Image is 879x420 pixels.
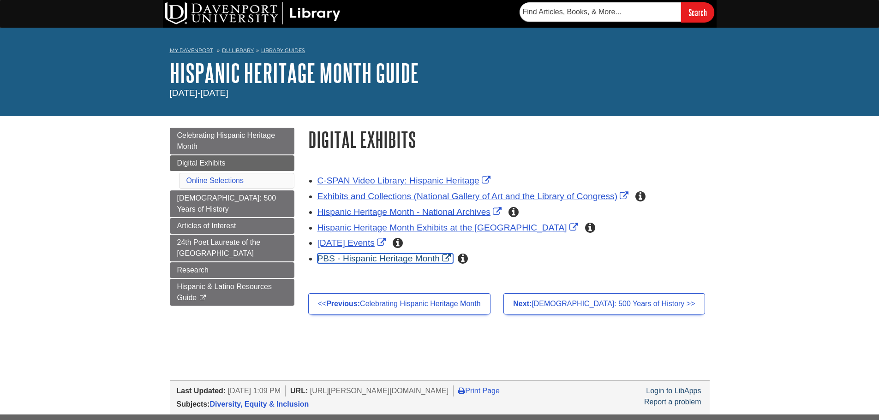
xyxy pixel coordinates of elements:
span: [DATE]-[DATE] [170,88,228,98]
a: Report a problem [644,398,701,406]
a: Digital Exhibits [170,155,294,171]
a: Link opens in new window [317,207,504,217]
a: Articles of Interest [170,218,294,234]
a: Research [170,262,294,278]
span: 24th Poet Laureate of the [GEOGRAPHIC_DATA] [177,238,261,257]
input: Find Articles, Books, & More... [520,2,681,22]
a: Online Selections [186,177,244,184]
strong: Next: [513,300,532,308]
span: [URL][PERSON_NAME][DOMAIN_NAME] [310,387,449,395]
span: [DATE] 1:09 PM [228,387,281,395]
span: [DEMOGRAPHIC_DATA]: 500 Years of History [177,194,276,213]
a: Link opens in new window [317,238,388,248]
a: Link opens in new window [317,191,631,201]
form: Searches DU Library's articles, books, and more [520,2,714,22]
a: [DEMOGRAPHIC_DATA]: 500 Years of History [170,190,294,217]
span: Celebrating Hispanic Heritage Month [177,131,275,150]
a: DU Library [222,47,254,53]
a: Diversity, Equity & Inclusion [210,400,309,408]
a: Login to LibApps [646,387,701,395]
h1: Digital Exhibits [308,128,710,151]
a: 24th Poet Laureate of the [GEOGRAPHIC_DATA] [170,235,294,261]
a: Link opens in new window [317,176,493,185]
a: Library Guides [261,47,305,53]
nav: breadcrumb [170,44,710,59]
a: Link opens in new window [317,254,454,263]
a: Hispanic & Latino Resources Guide [170,279,294,306]
a: Print Page [458,387,500,395]
img: DU Library [165,2,341,24]
span: Articles of Interest [177,222,236,230]
strong: Previous: [326,300,360,308]
input: Search [681,2,714,22]
span: Last Updated: [177,387,226,395]
a: <<Previous:Celebrating Hispanic Heritage Month [308,293,490,314]
div: Guide Page Menu [170,128,294,306]
i: Print Page [458,387,465,394]
span: URL: [290,387,308,395]
span: Digital Exhibits [177,159,226,167]
span: Hispanic & Latino Resources Guide [177,283,272,302]
a: Next:[DEMOGRAPHIC_DATA]: 500 Years of History >> [503,293,705,314]
a: Hispanic Heritage Month Guide [170,59,419,87]
span: Subjects: [177,400,210,408]
span: Research [177,266,209,274]
a: Link opens in new window [317,223,580,232]
a: My Davenport [170,47,213,54]
i: This link opens in a new window [199,295,207,301]
a: Celebrating Hispanic Heritage Month [170,128,294,154]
